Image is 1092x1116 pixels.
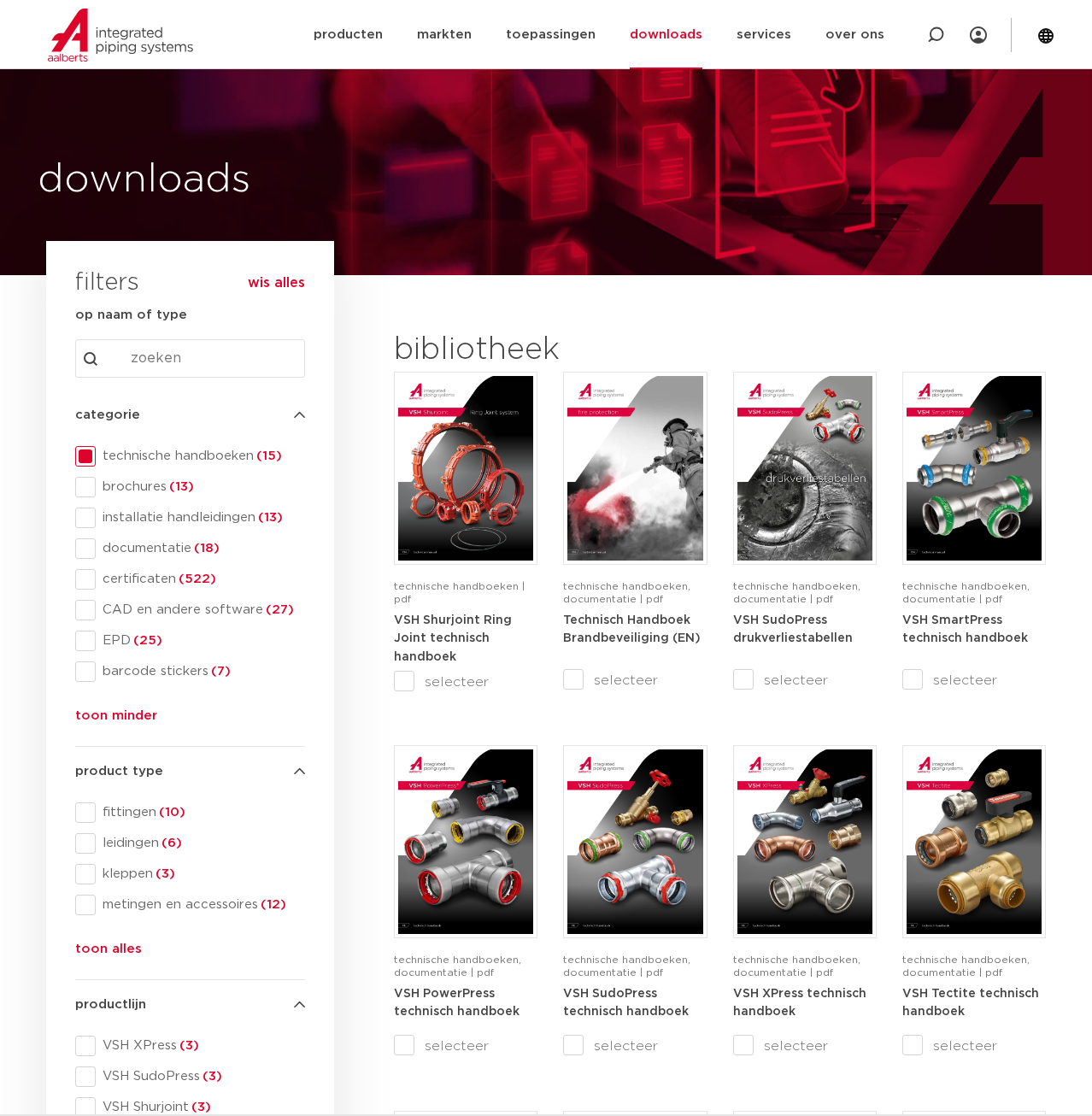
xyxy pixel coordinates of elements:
[394,581,525,604] span: technische handboeken | pdf
[902,670,1046,690] label: selecteer
[394,1036,537,1056] label: selecteer
[902,614,1028,645] strong: VSH SmartPress technisch handboek
[733,987,866,1019] a: VSH XPress technisch handboek
[733,614,853,645] a: VSH SudoPress drukverliestabellen
[96,1099,305,1116] span: VSH Shurjoint
[75,661,305,682] div: barcode stickers(7)
[75,308,187,321] strong: op naam of type
[153,867,175,880] span: (3)
[75,508,305,528] div: installatie handleidingen(13)
[159,837,182,849] span: (6)
[75,1036,305,1056] div: VSH XPress(3)
[902,1036,1046,1056] label: selecteer
[96,479,305,496] span: brochures
[96,896,305,913] span: metingen en accessoires
[96,804,305,821] span: fittingen
[263,603,294,616] span: (27)
[75,833,305,854] div: leidingen(6)
[75,569,305,590] div: certificaten(522)
[75,631,305,651] div: EPD(25)
[75,600,305,620] div: CAD en andere software(27)
[563,954,690,978] span: technische handboeken, documentatie | pdf
[191,542,220,555] span: (18)
[96,602,305,619] span: CAD en andere software
[563,581,690,604] span: technische handboeken, documentatie | pdf
[167,480,194,493] span: (13)
[177,1039,199,1052] span: (3)
[907,376,1042,561] img: VSH-SmartPress_A4TM_5009301_2023_2.0-EN-pdf.jpg
[733,1036,877,1056] label: selecteer
[131,634,162,647] span: (25)
[75,864,305,884] div: kleppen(3)
[189,1101,211,1113] span: (3)
[907,749,1042,934] img: VSH-Tectite_A4TM_5009376-2024-2.0_NL-pdf.jpg
[567,376,702,561] img: FireProtection_A4TM_5007915_2025_2.0_EN-1-pdf.jpg
[733,614,853,645] strong: VSH SudoPress drukverliestabellen
[737,376,872,561] img: VSH-SudoPress_A4PLT_5007706_2024-2.0_NL-pdf.jpg
[394,330,698,371] h2: bibliotheek
[394,614,512,663] a: VSH Shurjoint Ring Joint technisch handboek
[902,954,1030,978] span: technische handboeken, documentatie | pdf
[394,954,521,978] span: technische handboeken, documentatie | pdf
[902,581,1030,604] span: technische handboeken, documentatie | pdf
[75,995,305,1015] h4: productlijn
[96,1068,305,1085] span: VSH SudoPress
[902,987,1039,1019] a: VSH Tectite technisch handboek
[394,614,512,663] strong: VSH Shurjoint Ring Joint technisch handboek
[75,895,305,915] div: metingen en accessoires(12)
[176,573,216,585] span: (522)
[75,761,305,782] h4: product type
[398,376,533,561] img: VSH-Shurjoint-RJ_A4TM_5011380_2025_1.1_EN-pdf.jpg
[75,446,305,467] div: technische handboeken(15)
[96,632,305,649] span: EPD
[394,987,520,1019] a: VSH PowerPress technisch handboek
[563,614,701,645] a: Technisch Handboek Brandbeveiliging (EN)
[38,153,537,208] h1: downloads
[75,477,305,497] div: brochures(13)
[96,835,305,852] span: leidingen
[254,449,282,462] span: (15)
[208,665,231,678] span: (7)
[733,954,860,978] span: technische handboeken, documentatie | pdf
[248,274,305,291] button: wis alles
[258,898,286,911] span: (12)
[96,1037,305,1054] span: VSH XPress
[563,1036,707,1056] label: selecteer
[75,1066,305,1087] div: VSH SudoPress(3)
[563,987,689,1019] a: VSH SudoPress technisch handboek
[75,263,139,304] h3: filters
[733,581,860,604] span: technische handboeken, documentatie | pdf
[398,749,533,934] img: VSH-PowerPress_A4TM_5008817_2024_3.1_NL-pdf.jpg
[563,670,707,690] label: selecteer
[200,1070,222,1083] span: (3)
[96,663,305,680] span: barcode stickers
[96,571,305,588] span: certificaten
[394,672,537,692] label: selecteer
[96,866,305,883] span: kleppen
[75,538,305,559] div: documentatie(18)
[255,511,283,524] span: (13)
[75,939,142,966] button: toon alles
[563,614,701,645] strong: Technisch Handboek Brandbeveiliging (EN)
[96,448,305,465] span: technische handboeken
[75,706,157,733] button: toon minder
[96,540,305,557] span: documentatie
[156,806,185,819] span: (10)
[75,802,305,823] div: fittingen(10)
[737,749,872,934] img: VSH-XPress_A4TM_5008762_2025_4.1_NL-pdf.jpg
[567,749,702,934] img: VSH-SudoPress_A4TM_5001604-2023-3.0_NL-pdf.jpg
[902,614,1028,645] a: VSH SmartPress technisch handboek
[96,509,305,526] span: installatie handleidingen
[75,405,305,426] h4: categorie
[733,670,877,690] label: selecteer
